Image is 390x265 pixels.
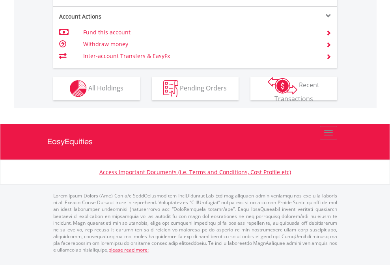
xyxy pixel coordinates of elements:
[268,77,297,94] img: transactions-zar-wht.png
[163,80,178,97] img: pending_instructions-wht.png
[53,77,140,100] button: All Holdings
[53,192,337,253] p: Lorem Ipsum Dolors (Ame) Con a/e SeddOeiusmod tem InciDiduntut Lab Etd mag aliquaen admin veniamq...
[180,83,227,92] span: Pending Orders
[88,83,123,92] span: All Holdings
[83,38,316,50] td: Withdraw money
[108,246,149,253] a: please read more:
[70,80,87,97] img: holdings-wht.png
[53,13,195,21] div: Account Actions
[152,77,239,100] button: Pending Orders
[99,168,291,176] a: Access Important Documents (i.e. Terms and Conditions, Cost Profile etc)
[250,77,337,100] button: Recent Transactions
[83,26,316,38] td: Fund this account
[83,50,316,62] td: Inter-account Transfers & EasyFx
[47,124,343,160] a: EasyEquities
